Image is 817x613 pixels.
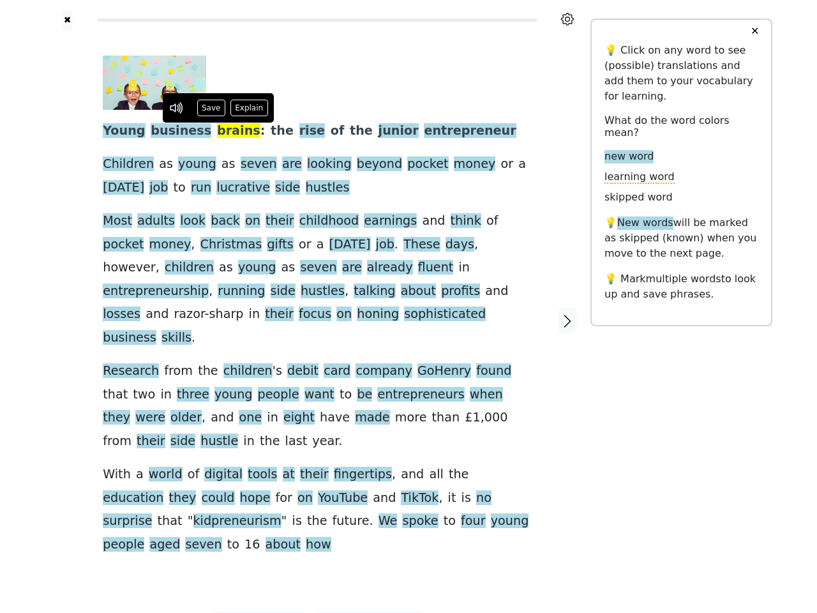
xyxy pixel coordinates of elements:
img: 4788.jpg [103,56,206,110]
span: business [151,123,211,139]
span: from [103,434,131,450]
span: surprise [103,513,152,529]
span: focus [299,306,331,322]
span: young [491,513,529,529]
span: a [518,156,526,172]
button: ✖ [62,10,73,30]
span: brains [217,123,260,139]
span: junior [379,123,419,139]
span: of [486,213,498,229]
span: money [454,156,496,172]
span: than [432,410,460,426]
span: GoHenry [417,363,471,379]
span: in [243,434,255,450]
span: older [170,410,202,426]
span: at [283,467,295,483]
span: With [103,467,131,483]
span: one [239,410,262,426]
span: digital [204,467,243,483]
span: s [276,363,282,379]
span: side [271,284,296,299]
span: , [345,284,349,299]
span: look [180,213,206,229]
span: business [103,330,156,346]
span: lucrative [216,180,270,196]
span: YouTube [318,490,368,506]
span: TikTok [401,490,438,506]
span: that [103,387,128,403]
span: are [342,260,362,276]
span: the [350,123,373,139]
span: as [219,260,233,276]
span: losses [103,306,140,322]
span: of [188,467,200,483]
span: aged [149,537,180,553]
span: people [103,537,144,553]
span: sophisticated [404,306,486,322]
span: young [178,156,216,172]
span: gifts [267,237,293,253]
span: and [373,490,396,506]
span: to [340,387,352,403]
span: want [304,387,334,403]
span: These [403,237,440,253]
span: education [103,490,163,506]
span: and [422,213,445,229]
span: year [312,434,338,450]
span: to [174,180,186,196]
span: multiple words [646,273,721,285]
button: Explain [230,100,268,116]
span: £ [465,410,472,426]
span: two [133,387,155,403]
span: their [266,213,294,229]
button: ✕ [743,20,767,43]
span: eight [283,410,315,426]
span: young [214,387,253,403]
span: when [470,387,503,403]
span: kidpreneurism [193,513,281,529]
span: for [276,490,292,506]
span: to [444,513,456,529]
span: the [198,363,218,379]
span: [DATE] [103,180,144,196]
span: however [103,260,155,276]
span: rise [299,123,325,139]
span: 000 [484,410,508,426]
span: , [438,490,442,506]
span: children [223,363,273,379]
span: of [331,123,345,139]
span: or [500,156,513,172]
span: Children [103,156,154,172]
span: on [245,213,260,229]
span: they [169,490,197,506]
span: as [281,260,296,276]
span: found [476,363,511,379]
span: made [355,410,389,426]
span: they [103,410,130,426]
span: skills [161,330,191,346]
span: new word [604,150,654,163]
span: , [156,260,160,276]
span: pocket [103,237,144,253]
span: skipped word [604,191,673,204]
span: and [146,306,169,322]
span: , [392,467,396,483]
span: running [218,284,265,299]
span: more [395,410,427,426]
span: in [458,260,470,276]
span: world [149,467,183,483]
span: : [260,123,266,139]
span: about [266,537,301,553]
span: could [202,490,235,506]
span: in [249,306,260,322]
span: " [188,513,193,529]
span: ' [273,363,276,379]
span: it [448,490,456,506]
span: earnings [364,213,417,229]
span: . [191,330,195,346]
button: Save [197,100,225,116]
h6: What do the word colors mean? [604,114,758,139]
span: hustles [301,284,345,299]
span: as [221,156,236,172]
span: be [357,387,372,403]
